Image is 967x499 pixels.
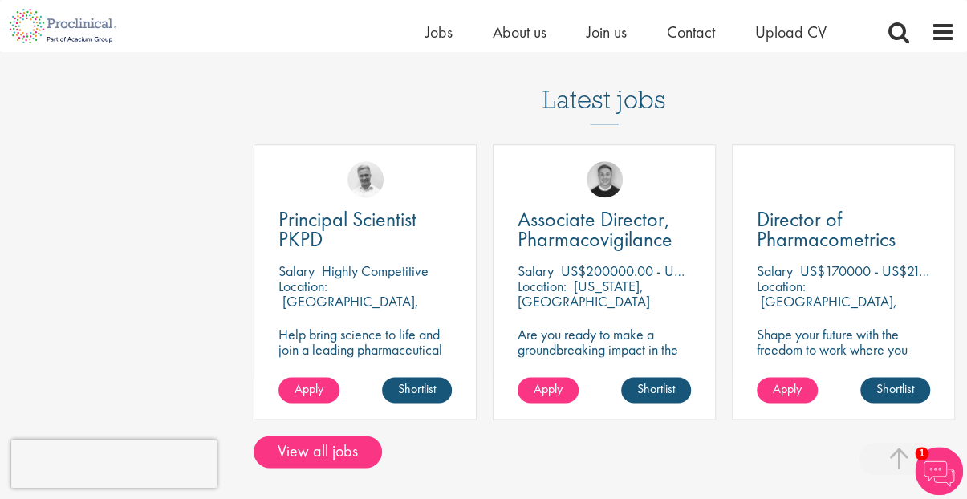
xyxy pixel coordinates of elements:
p: [US_STATE], [GEOGRAPHIC_DATA] [518,277,650,310]
p: US$200000.00 - US$250000.00 per annum [561,262,817,280]
a: Contact [667,22,715,43]
a: Director of Pharmacometrics [757,209,930,249]
a: Apply [757,377,818,403]
a: Apply [278,377,339,403]
span: Salary [518,262,554,280]
span: Director of Pharmacometrics [757,205,896,253]
h3: Latest jobs [542,46,666,124]
a: Apply [518,377,579,403]
span: Associate Director, Pharmacovigilance [518,205,672,253]
a: Shortlist [621,377,691,403]
a: Principal Scientist PKPD [278,209,452,249]
a: Jobs [425,22,453,43]
p: Help bring science to life and join a leading pharmaceutical company to play a key role in delive... [278,327,452,418]
img: Chatbot [915,447,963,495]
iframe: reCAPTCHA [11,440,217,488]
a: Associate Director, Pharmacovigilance [518,209,691,249]
span: Location: [278,277,327,295]
p: Are you ready to make a groundbreaking impact in the world of biotechnology? Join a growing compa... [518,327,691,418]
a: Shortlist [860,377,930,403]
span: Apply [534,380,563,397]
span: Apply [295,380,323,397]
a: Join us [587,22,627,43]
span: Salary [278,262,315,280]
p: Highly Competitive [322,262,429,280]
p: Shape your future with the freedom to work where you thrive! Join our client with this Director p... [757,327,930,403]
span: Principal Scientist PKPD [278,205,416,253]
a: About us [493,22,546,43]
p: [GEOGRAPHIC_DATA], [GEOGRAPHIC_DATA] [757,292,897,326]
a: Upload CV [755,22,827,43]
a: View all jobs [254,436,382,468]
img: Bo Forsen [587,161,623,197]
a: Shortlist [382,377,452,403]
span: Salary [757,262,793,280]
span: Apply [773,380,802,397]
span: Location: [757,277,806,295]
img: Joshua Bye [347,161,384,197]
span: 1 [915,447,928,460]
p: [GEOGRAPHIC_DATA], [GEOGRAPHIC_DATA] [278,292,419,326]
span: Location: [518,277,567,295]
